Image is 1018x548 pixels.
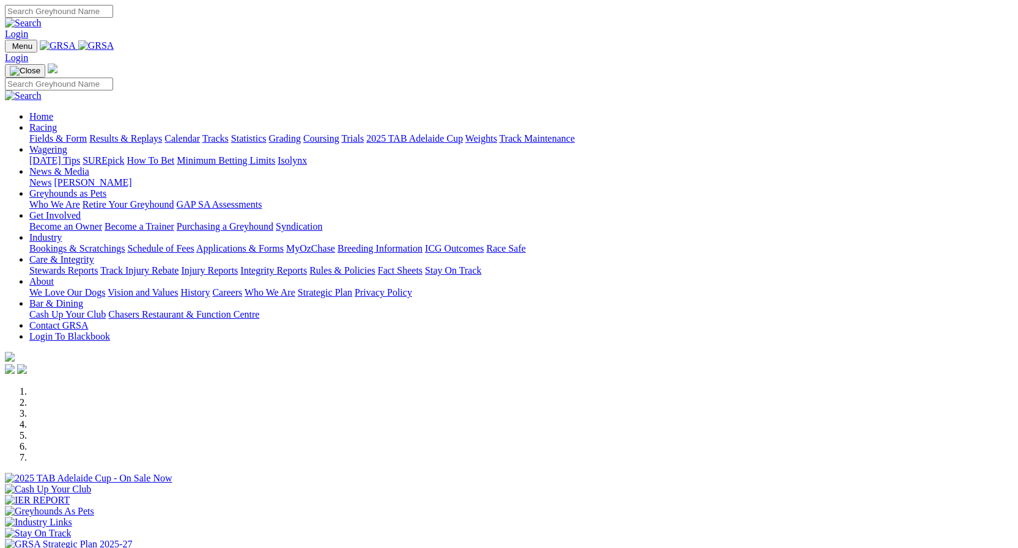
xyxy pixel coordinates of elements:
img: Search [5,90,42,101]
a: Stay On Track [425,265,481,276]
a: Weights [465,133,497,144]
a: Industry [29,232,62,243]
div: Care & Integrity [29,265,1013,276]
a: Get Involved [29,210,81,221]
a: Track Injury Rebate [100,265,179,276]
img: Stay On Track [5,528,71,539]
a: Syndication [276,221,322,232]
a: Integrity Reports [240,265,307,276]
a: Strategic Plan [298,287,352,298]
div: Racing [29,133,1013,144]
a: SUREpick [83,155,124,166]
a: Applications & Forms [196,243,284,254]
div: About [29,287,1013,298]
img: GRSA [78,40,114,51]
img: logo-grsa-white.png [48,64,57,73]
div: Industry [29,243,1013,254]
a: Rules & Policies [309,265,375,276]
a: Careers [212,287,242,298]
a: Tracks [202,133,229,144]
a: Cash Up Your Club [29,309,106,320]
a: News & Media [29,166,89,177]
img: Greyhounds As Pets [5,506,94,517]
a: Care & Integrity [29,254,94,265]
a: Injury Reports [181,265,238,276]
img: Search [5,18,42,29]
a: Race Safe [486,243,525,254]
a: Schedule of Fees [127,243,194,254]
a: Login [5,29,28,39]
a: ICG Outcomes [425,243,484,254]
a: Wagering [29,144,67,155]
a: We Love Our Dogs [29,287,105,298]
img: twitter.svg [17,364,27,374]
div: News & Media [29,177,1013,188]
a: Login [5,53,28,63]
a: Track Maintenance [500,133,575,144]
a: Vision and Values [108,287,178,298]
a: Bookings & Scratchings [29,243,125,254]
a: Become an Owner [29,221,102,232]
span: Menu [12,42,32,51]
a: Chasers Restaurant & Function Centre [108,309,259,320]
img: GRSA [40,40,76,51]
a: 2025 TAB Adelaide Cup [366,133,463,144]
a: Calendar [164,133,200,144]
a: [PERSON_NAME] [54,177,131,188]
a: Bar & Dining [29,298,83,309]
input: Search [5,5,113,18]
a: Minimum Betting Limits [177,155,275,166]
img: facebook.svg [5,364,15,374]
div: Bar & Dining [29,309,1013,320]
a: Who We Are [29,199,80,210]
button: Toggle navigation [5,64,45,78]
a: Trials [341,133,364,144]
a: Contact GRSA [29,320,88,331]
a: Racing [29,122,57,133]
a: Breeding Information [337,243,422,254]
img: 2025 TAB Adelaide Cup - On Sale Now [5,473,172,484]
a: Fields & Form [29,133,87,144]
a: Retire Your Greyhound [83,199,174,210]
a: Greyhounds as Pets [29,188,106,199]
a: Fact Sheets [378,265,422,276]
button: Toggle navigation [5,40,37,53]
a: News [29,177,51,188]
a: Coursing [303,133,339,144]
a: Stewards Reports [29,265,98,276]
a: Purchasing a Greyhound [177,221,273,232]
a: How To Bet [127,155,175,166]
a: Become a Trainer [105,221,174,232]
div: Wagering [29,155,1013,166]
a: Home [29,111,53,122]
a: Statistics [231,133,267,144]
a: Results & Replays [89,133,162,144]
a: About [29,276,54,287]
a: Isolynx [278,155,307,166]
img: logo-grsa-white.png [5,352,15,362]
a: History [180,287,210,298]
a: Grading [269,133,301,144]
input: Search [5,78,113,90]
a: GAP SA Assessments [177,199,262,210]
div: Greyhounds as Pets [29,199,1013,210]
a: Privacy Policy [355,287,412,298]
a: Login To Blackbook [29,331,110,342]
img: Cash Up Your Club [5,484,91,495]
img: IER REPORT [5,495,70,506]
img: Close [10,66,40,76]
div: Get Involved [29,221,1013,232]
img: Industry Links [5,517,72,528]
a: Who We Are [245,287,295,298]
a: MyOzChase [286,243,335,254]
a: [DATE] Tips [29,155,80,166]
